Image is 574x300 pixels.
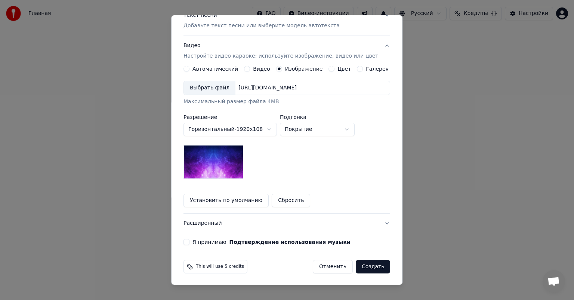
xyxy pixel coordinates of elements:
label: Я принимаю [192,239,351,245]
span: This will use 5 credits [196,264,244,270]
button: Создать [356,260,390,273]
button: Отменить [313,260,353,273]
label: Разрешение [183,114,277,120]
label: Видео [253,66,270,71]
label: Изображение [285,66,323,71]
button: Я принимаю [229,239,351,245]
button: Расширенный [183,214,390,233]
div: [URL][DOMAIN_NAME] [235,84,300,92]
p: Настройте видео караоке: используйте изображение, видео или цвет [183,52,378,60]
label: Автоматический [192,66,238,71]
div: Видео [183,42,378,60]
label: Подгонка [280,114,355,120]
div: ВидеоНастройте видео караоке: используйте изображение, видео или цвет [183,66,390,213]
button: Установить по умолчанию [183,194,269,207]
label: Цвет [338,66,351,71]
label: Галерея [366,66,389,71]
div: Максимальный размер файла 4MB [183,98,390,105]
button: Текст песниДобавьте текст песни или выберите модель автотекста [183,6,390,36]
p: Добавьте текст песни или выберите модель автотекста [183,22,340,30]
div: Текст песни [183,12,217,19]
div: Выбрать файл [184,81,235,95]
button: ВидеоНастройте видео караоке: используйте изображение, видео или цвет [183,36,390,66]
button: Сбросить [272,194,311,207]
